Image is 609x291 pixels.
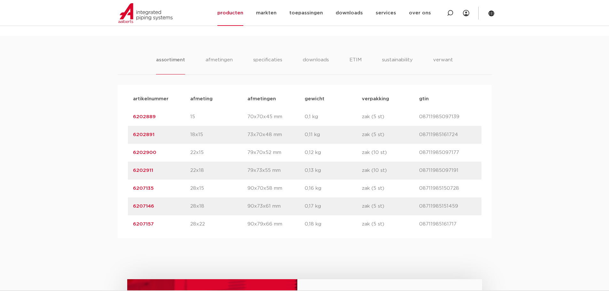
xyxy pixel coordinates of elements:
p: 22x18 [190,167,247,174]
li: ETIM [349,56,362,74]
p: gtin [419,95,476,103]
p: 90x79x66 mm [247,220,305,228]
p: afmetingen [247,95,305,103]
a: 6207157 [133,222,154,226]
p: 08711985161724 [419,131,476,139]
p: zak (5 st) [362,220,419,228]
li: specificaties [253,56,282,74]
p: 73x70x48 mm [247,131,305,139]
a: 6207146 [133,204,154,209]
li: afmetingen [206,56,233,74]
a: 6202891 [133,132,154,137]
p: afmeting [190,95,247,103]
p: zak (5 st) [362,113,419,121]
p: 90x70x58 mm [247,185,305,192]
p: 28x22 [190,220,247,228]
p: 0,11 kg [305,131,362,139]
p: zak (10 st) [362,167,419,174]
p: artikelnummer [133,95,190,103]
li: sustainability [382,56,413,74]
p: 0,13 kg [305,167,362,174]
li: verwant [433,56,453,74]
p: 0,12 kg [305,149,362,157]
p: zak (5 st) [362,131,419,139]
p: 08711985097139 [419,113,476,121]
p: zak (5 st) [362,185,419,192]
p: 0,1 kg [305,113,362,121]
p: zak (10 st) [362,149,419,157]
p: 0,16 kg [305,185,362,192]
a: 6202900 [133,150,156,155]
p: 79x70x52 mm [247,149,305,157]
p: zak (5 st) [362,203,419,210]
p: 0,17 kg [305,203,362,210]
p: 08711985097191 [419,167,476,174]
p: 08711985150728 [419,185,476,192]
p: 28x15 [190,185,247,192]
p: 70x70x45 mm [247,113,305,121]
p: gewicht [305,95,362,103]
a: 6202911 [133,168,153,173]
p: 90x73x61 mm [247,203,305,210]
p: verpakking [362,95,419,103]
p: 15 [190,113,247,121]
p: 28x18 [190,203,247,210]
a: 6202889 [133,114,156,119]
p: 08711985161717 [419,220,476,228]
p: 22x15 [190,149,247,157]
li: assortiment [156,56,185,74]
p: 0,18 kg [305,220,362,228]
p: 79x73x55 mm [247,167,305,174]
p: 08711985097177 [419,149,476,157]
a: 6207135 [133,186,154,191]
p: 18x15 [190,131,247,139]
li: downloads [303,56,329,74]
p: 08711985151459 [419,203,476,210]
